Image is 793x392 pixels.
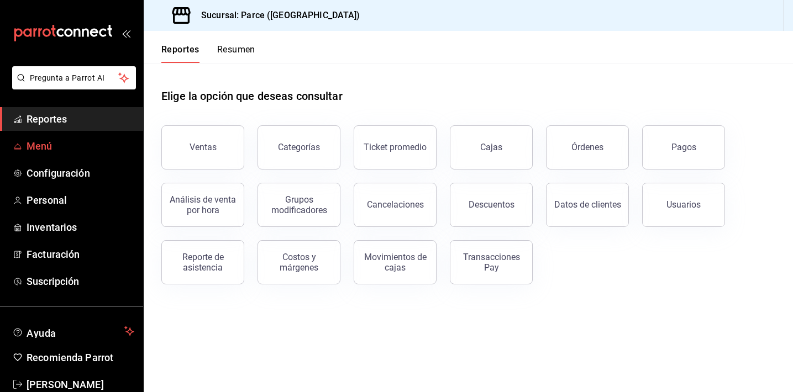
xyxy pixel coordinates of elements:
[554,199,621,210] div: Datos de clientes
[8,80,136,92] a: Pregunta a Parrot AI
[469,199,514,210] div: Descuentos
[27,193,134,208] span: Personal
[354,125,437,169] button: Ticket promedio
[450,240,533,284] button: Transacciones Pay
[217,44,255,63] button: Resumen
[190,142,217,152] div: Ventas
[27,377,134,392] span: [PERSON_NAME]
[278,142,320,152] div: Categorías
[161,125,244,169] button: Ventas
[258,240,340,284] button: Costos y márgenes
[450,183,533,227] button: Descuentos
[364,142,427,152] div: Ticket promedio
[161,240,244,284] button: Reporte de asistencia
[457,252,526,273] div: Transacciones Pay
[571,142,603,152] div: Órdenes
[354,240,437,284] button: Movimientos de cajas
[642,125,725,169] button: Pagos
[546,125,629,169] button: Órdenes
[169,194,237,215] div: Análisis de venta por hora
[27,247,134,262] span: Facturación
[642,183,725,227] button: Usuarios
[265,252,333,273] div: Costos y márgenes
[354,183,437,227] button: Cancelaciones
[480,142,502,152] div: Cajas
[27,166,134,181] span: Configuración
[12,66,136,89] button: Pregunta a Parrot AI
[258,183,340,227] button: Grupos modificadores
[27,350,134,365] span: Recomienda Parrot
[27,139,134,153] span: Menú
[122,29,130,38] button: open_drawer_menu
[161,183,244,227] button: Análisis de venta por hora
[27,274,134,289] span: Suscripción
[450,125,533,169] button: Cajas
[367,199,424,210] div: Cancelaciones
[169,252,237,273] div: Reporte de asistencia
[27,112,134,126] span: Reportes
[27,325,120,338] span: Ayuda
[361,252,429,273] div: Movimientos de cajas
[671,142,696,152] div: Pagos
[161,44,199,63] button: Reportes
[192,9,360,22] h3: Sucursal: Parce ([GEOGRAPHIC_DATA])
[258,125,340,169] button: Categorías
[30,72,119,84] span: Pregunta a Parrot AI
[666,199,701,210] div: Usuarios
[161,88,343,104] h1: Elige la opción que deseas consultar
[27,220,134,235] span: Inventarios
[161,44,255,63] div: navigation tabs
[265,194,333,215] div: Grupos modificadores
[546,183,629,227] button: Datos de clientes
